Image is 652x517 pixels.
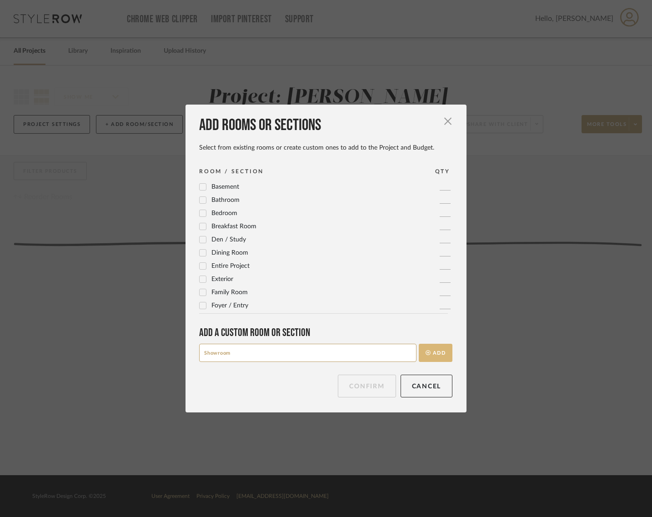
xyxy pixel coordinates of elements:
[199,167,264,176] div: ROOM / SECTION
[211,223,256,230] span: Breakfast Room
[211,302,248,309] span: Foyer / Entry
[338,375,396,397] button: Confirm
[401,375,453,397] button: Cancel
[419,344,452,362] button: Add
[211,184,239,190] span: Basement
[439,112,457,130] button: Close
[211,236,246,243] span: Den / Study
[211,210,237,216] span: Bedroom
[211,197,240,203] span: Bathroom
[211,263,250,269] span: Entire Project
[199,144,452,152] div: Select from existing rooms or create custom ones to add to the Project and Budget.
[199,115,452,136] div: Add rooms or sections
[211,250,248,256] span: Dining Room
[199,326,452,339] div: Add a Custom room or Section
[435,167,450,176] div: QTY
[211,276,233,282] span: Exterior
[199,344,416,362] input: Start typing your room (e.g., “John’s Bedroom”)
[211,289,248,296] span: Family Room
